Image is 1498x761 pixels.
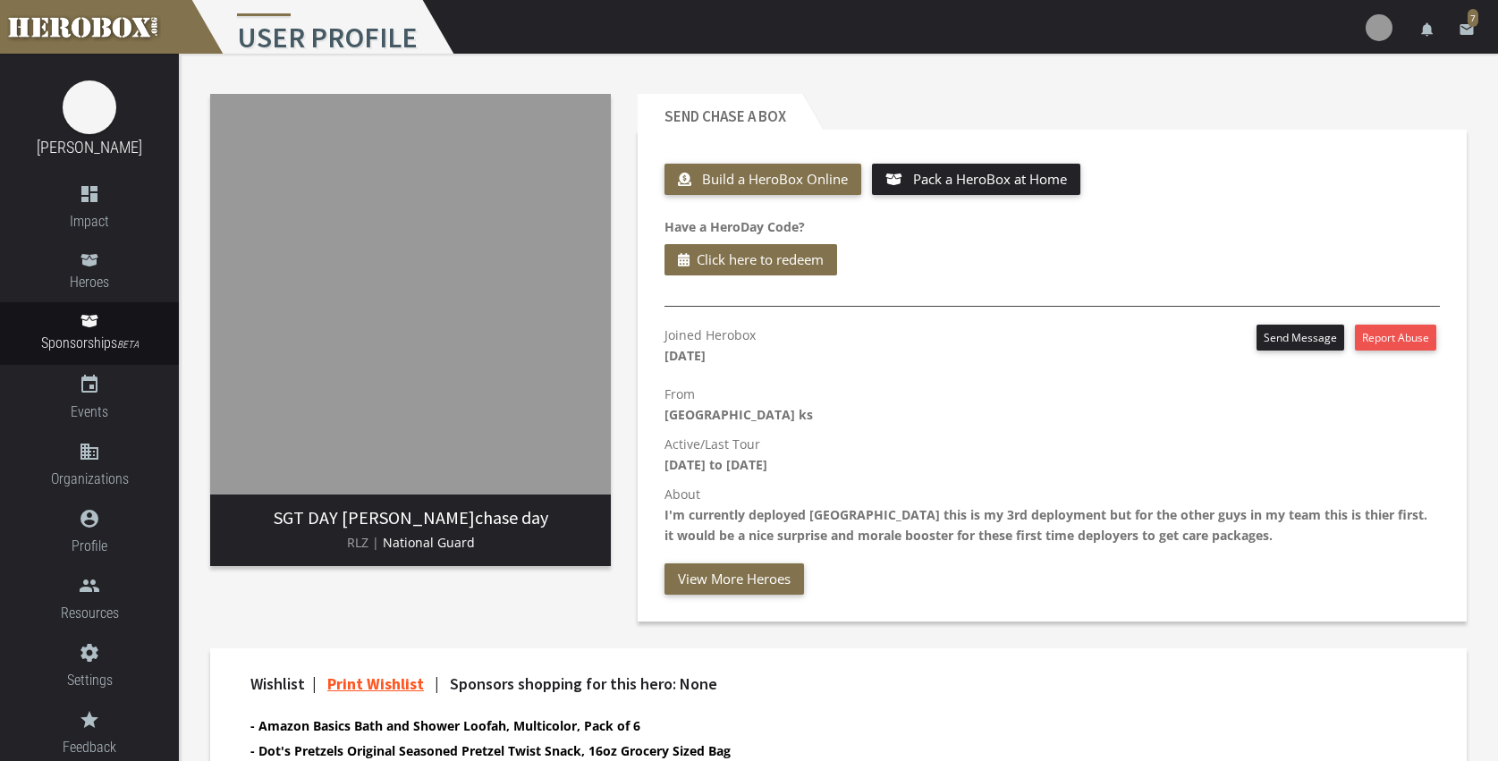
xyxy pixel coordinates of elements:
b: Have a HeroDay Code? [664,218,805,235]
h3: chase day [224,508,597,528]
span: 7 [1468,9,1478,27]
p: From [664,384,1440,425]
p: Joined Herobox [664,325,756,366]
button: Report Abuse [1355,325,1436,351]
a: Print Wishlist [327,673,424,694]
button: Pack a HeroBox at Home [872,164,1080,195]
button: Build a HeroBox Online [664,164,861,195]
span: Sponsors shopping for this hero: None [450,673,717,694]
p: About [664,484,1440,545]
button: Click here to redeem [664,244,837,275]
small: BETA [117,339,139,351]
span: | [435,673,439,694]
img: user-image [1366,14,1392,41]
span: RLZ | [347,534,379,551]
b: [GEOGRAPHIC_DATA] ks [664,406,813,423]
b: [DATE] to [DATE] [664,456,767,473]
span: Click here to redeem [697,249,824,271]
span: | [312,673,317,694]
section: Send chase a Box [638,94,1467,621]
b: - Dot's Pretzels Original Seasoned Pretzel Twist Snack, 16oz Grocery Sized Bag [250,742,731,759]
button: Send Message [1257,325,1344,351]
span: SGT DAY [PERSON_NAME] [274,506,475,528]
i: notifications [1419,21,1435,38]
img: image [210,94,611,495]
li: Dot's Pretzels Original Seasoned Pretzel Twist Snack, 16oz Grocery Sized Bag [250,740,1395,761]
h4: Wishlist [250,675,1395,693]
span: Build a HeroBox Online [702,170,848,188]
b: [DATE] [664,347,706,364]
h2: Send chase a Box [638,94,802,130]
a: [PERSON_NAME] [37,138,142,156]
li: Amazon Basics Bath and Shower Loofah, Multicolor, Pack of 6 [250,715,1395,736]
b: - Amazon Basics Bath and Shower Loofah, Multicolor, Pack of 6 [250,717,640,734]
button: View More Heroes [664,563,804,595]
i: email [1459,21,1475,38]
p: Active/Last Tour [664,434,1440,475]
b: I'm currently deployed [GEOGRAPHIC_DATA] this is my 3rd deployment but for the other guys in my t... [664,506,1427,544]
img: image [63,80,116,134]
span: Pack a HeroBox at Home [913,170,1067,188]
span: National Guard [383,534,475,551]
